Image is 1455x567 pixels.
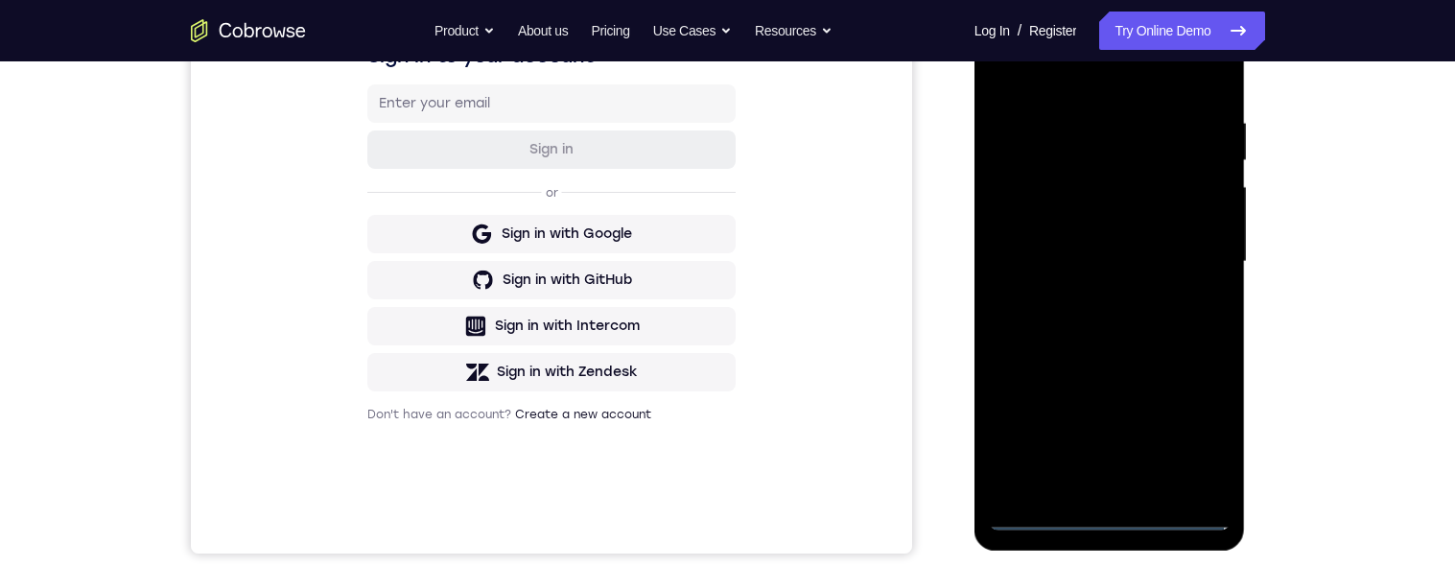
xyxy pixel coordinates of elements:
a: About us [518,12,568,50]
div: Sign in with Zendesk [306,452,447,471]
button: Use Cases [653,12,732,50]
a: Log In [974,12,1010,50]
p: or [351,274,371,290]
p: Don't have an account? [176,496,545,511]
button: Resources [755,12,833,50]
button: Sign in with Google [176,304,545,343]
a: Try Online Demo [1099,12,1264,50]
div: Sign in with GitHub [312,360,441,379]
a: Go to the home page [191,19,306,42]
button: Sign in with Intercom [176,396,545,435]
a: Pricing [591,12,629,50]
a: Create a new account [324,497,460,510]
a: Register [1029,12,1076,50]
div: Sign in with Google [311,314,441,333]
button: Sign in with GitHub [176,350,545,389]
button: Product [434,12,495,50]
span: / [1018,19,1021,42]
button: Sign in with Zendesk [176,442,545,481]
div: Sign in with Intercom [304,406,449,425]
